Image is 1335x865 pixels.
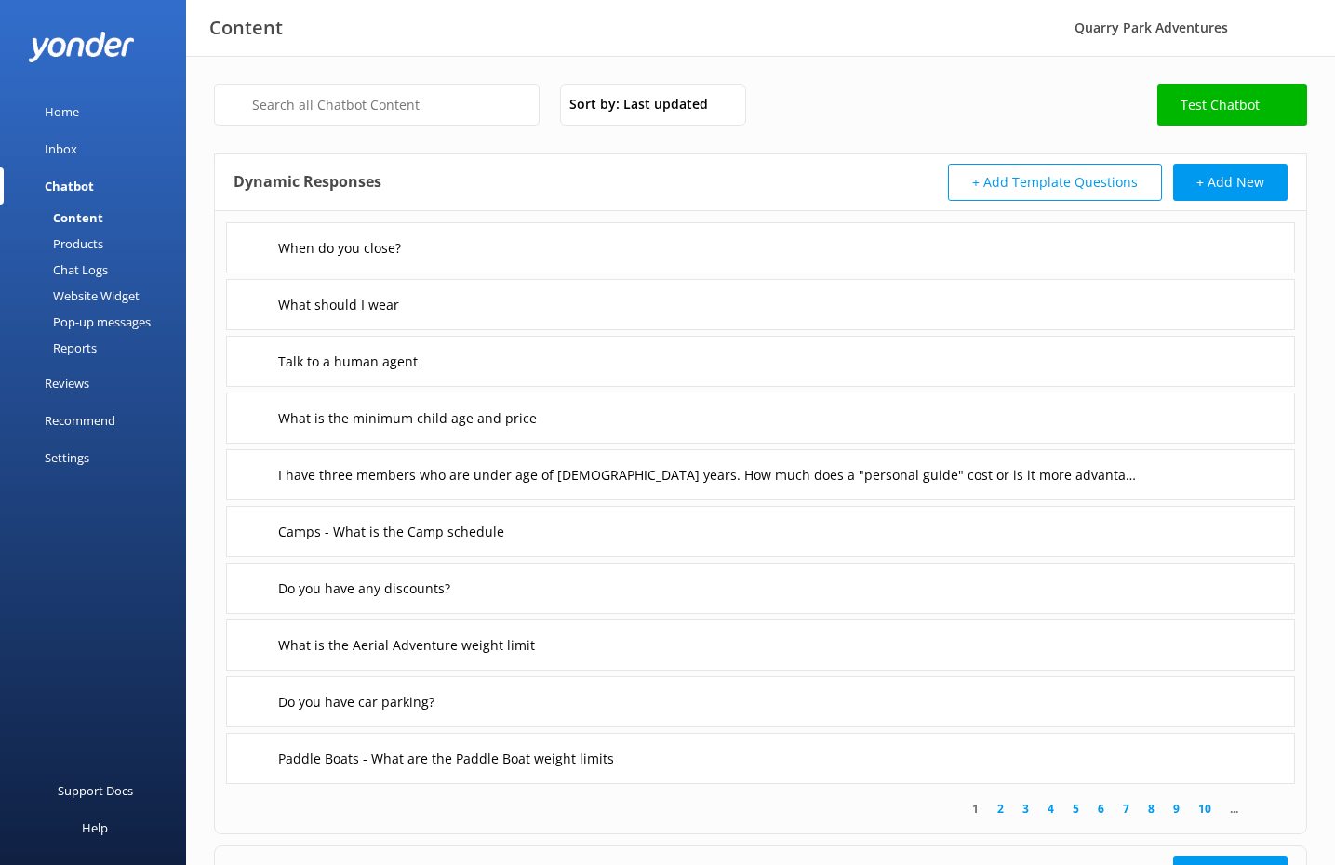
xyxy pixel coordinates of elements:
button: + Add Template Questions [948,164,1162,201]
a: Test Chatbot [1157,84,1307,126]
a: Website Widget [11,283,186,309]
a: 7 [1114,800,1139,818]
h3: Content [209,13,283,43]
div: Reports [11,335,97,361]
span: Sort by: Last updated [569,94,719,114]
a: 9 [1164,800,1189,818]
a: Chat Logs [11,257,186,283]
div: Support Docs [58,772,133,809]
a: Reports [11,335,186,361]
span: ... [1221,800,1248,818]
a: 6 [1088,800,1114,818]
div: Chatbot [45,167,94,205]
div: Settings [45,439,89,476]
a: 1 [963,800,988,818]
div: Products [11,231,103,257]
a: 10 [1189,800,1221,818]
a: Products [11,231,186,257]
a: 5 [1063,800,1088,818]
div: Chat Logs [11,257,108,283]
a: 2 [988,800,1013,818]
div: Content [11,205,103,231]
div: Help [82,809,108,846]
div: Website Widget [11,283,140,309]
a: 8 [1139,800,1164,818]
a: 3 [1013,800,1038,818]
a: Content [11,205,186,231]
input: Search all Chatbot Content [214,84,540,126]
div: Recommend [45,402,115,439]
a: Pop-up messages [11,309,186,335]
div: Inbox [45,130,77,167]
img: yonder-white-logo.png [28,32,135,62]
div: Reviews [45,365,89,402]
div: Pop-up messages [11,309,151,335]
h4: Dynamic Responses [234,164,381,201]
a: 4 [1038,800,1063,818]
div: Home [45,93,79,130]
button: + Add New [1173,164,1288,201]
